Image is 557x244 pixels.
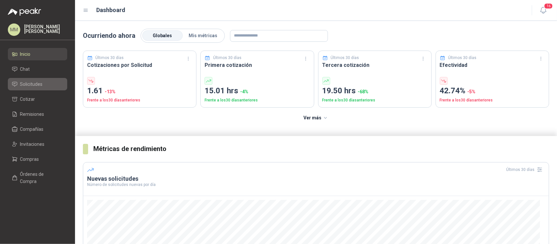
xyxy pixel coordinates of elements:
[105,89,116,94] span: -13 %
[189,33,217,38] span: Mis métricas
[20,141,45,148] span: Invitaciones
[205,61,310,69] h3: Primera cotización
[83,31,135,41] p: Ocurriendo ahora
[544,3,553,9] span: 16
[8,63,67,75] a: Chat
[8,93,67,105] a: Cotizar
[468,89,476,94] span: -5 %
[20,66,30,73] span: Chat
[8,108,67,120] a: Remisiones
[448,55,476,61] p: Últimos 30 días
[331,55,359,61] p: Últimos 30 días
[153,33,172,38] span: Globales
[24,24,67,34] p: [PERSON_NAME] [PERSON_NAME]
[87,85,192,97] p: 1.61
[8,23,20,36] div: MM
[213,55,241,61] p: Últimos 30 días
[300,112,332,125] button: Ver más
[87,97,192,103] p: Frente a los 30 días anteriores
[8,168,67,188] a: Órdenes de Compra
[20,51,31,58] span: Inicio
[322,61,427,69] h3: Tercera cotización
[8,153,67,165] a: Compras
[87,175,545,183] h3: Nuevas solicitudes
[8,8,41,16] img: Logo peakr
[240,89,248,94] span: -4 %
[20,171,61,185] span: Órdenes de Compra
[440,97,545,103] p: Frente a los 30 días anteriores
[8,123,67,135] a: Compañías
[87,183,545,187] p: Número de solicitudes nuevas por día
[20,156,39,163] span: Compras
[322,85,427,97] p: 19.50 hrs
[205,85,310,97] p: 15.01 hrs
[205,97,310,103] p: Frente a los 30 días anteriores
[8,48,67,60] a: Inicio
[506,164,545,175] div: Últimos 30 días
[20,96,35,103] span: Cotizar
[8,138,67,150] a: Invitaciones
[20,111,44,118] span: Remisiones
[358,89,369,94] span: -68 %
[97,6,126,15] h1: Dashboard
[93,144,549,154] h3: Métricas de rendimiento
[440,61,545,69] h3: Efectividad
[20,126,44,133] span: Compañías
[8,78,67,90] a: Solicitudes
[322,97,427,103] p: Frente a los 30 días anteriores
[440,85,545,97] p: 42.74%
[87,61,192,69] h3: Cotizaciones por Solicitud
[537,5,549,16] button: 16
[96,55,124,61] p: Últimos 30 días
[20,81,43,88] span: Solicitudes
